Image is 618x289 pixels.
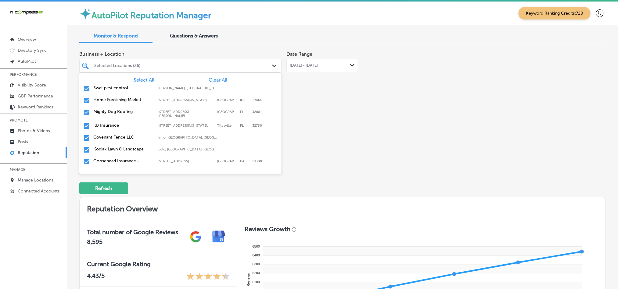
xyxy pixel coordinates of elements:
p: Reputation [18,150,39,155]
button: Refresh [79,182,128,194]
p: Photos & Videos [18,128,50,133]
p: Manage Locations [18,178,53,183]
label: Pennsylvania [240,98,249,102]
div: Selected Locations (36) [94,63,273,68]
tspan: 6300 [253,263,260,266]
label: 10895 Old Dixie Highway; Unit 95-5-6 [158,110,214,118]
label: KB Insurance [93,123,152,128]
label: Ponte Vedra Beach [217,110,237,118]
label: 2395 S Washington Ave Suite 3; [158,124,214,128]
label: 32081 [252,110,262,118]
span: Business + Location [79,51,282,57]
label: Home Furnishing Market [93,97,152,102]
div: 4.43 Stars [186,272,230,282]
tspan: 6400 [253,254,260,257]
p: Directory Sync [18,48,47,53]
p: Visibility Score [18,83,46,88]
label: Swat pest control [93,85,152,90]
label: Goosehead Insurance - Jim Walker [93,158,152,169]
span: Select All [134,77,154,83]
label: 32780 [252,124,262,128]
span: Questions & Answers [170,33,218,39]
img: 660ab0bf-5cc7-4cb8-ba1c-48b5ae0f18e60NCTV_CLogo_TV_Black_-500x88.png [10,9,43,15]
label: Lolo, MT, USA | Huson, MT, USA | Turah, MT, USA | Missoula, MT, USA | Wye, MT 59808, USA | French... [158,147,217,151]
label: Covenant Fence LLC [93,135,152,140]
h2: 8,595 [87,238,178,245]
label: Phoenixville [217,98,237,102]
label: 19460 [252,98,262,102]
label: 19380 [252,159,262,167]
label: Mighty Dog Roofing [93,109,152,114]
h3: Reviews Growth [245,225,290,233]
label: Kodiak Lawn & Landscape [93,146,152,152]
span: Clear All [209,77,227,83]
label: 751 Pike Springs Road; Pennsylvania 113 [158,98,214,102]
img: gPZS+5FD6qPJAAAAABJRU5ErkJggg== [184,225,207,248]
img: autopilot-icon [79,8,92,20]
p: Keyword Rankings [18,104,53,110]
text: Reviews [246,273,250,287]
h3: Total number of Google Reviews [87,228,178,236]
tspan: 6100 [253,280,260,284]
span: Keyword Ranking Credits: 720 [519,7,591,19]
label: FL [240,124,249,128]
p: 4.43 /5 [87,272,105,282]
label: AutoPilot Reputation Manager [92,10,211,20]
label: 109 East Evans Street, Suite 215 [158,159,214,167]
label: Irmo, SC, USA | Lugoff, SC, USA | Sumter, SC, USA | Gilbert, SC, USA | Swansea, SC, USA | Columbi... [158,136,217,139]
label: PA [240,159,249,167]
span: [DATE] - [DATE] [290,63,318,68]
h3: Current Google Rating [87,260,230,268]
p: GBP Performance [18,93,53,99]
img: e7ababfa220611ac49bdb491a11684a6.png [207,225,230,248]
p: AutoPilot [18,59,36,64]
tspan: 6500 [253,245,260,248]
label: FL [240,110,249,118]
label: Gilliam, LA, USA | Hosston, LA, USA | Eastwood, LA, USA | Blanchard, LA, USA | Shreveport, LA, US... [158,86,217,90]
label: Titusville [217,124,237,128]
label: Date Range [286,51,312,57]
label: West Chester [217,159,237,167]
tspan: 6200 [253,271,260,275]
p: Posts [18,139,28,144]
p: Connected Accounts [18,189,59,194]
h2: Reputation Overview [80,197,605,218]
p: Overview [18,37,36,42]
span: Monitor & Respond [94,33,138,39]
